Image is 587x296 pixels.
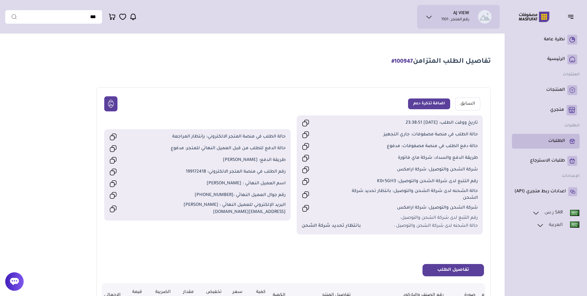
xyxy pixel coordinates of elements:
[455,98,480,110] a: السابق
[532,209,580,217] a: SAR ر.س
[346,188,478,202] span: حالة الشحنه لدى شركة الشحن والتوصيل: بانتظار تحديد شركة الشحن
[514,85,577,95] a: المنتجات
[514,136,577,146] a: الطلبات
[562,174,580,178] strong: الإعدادات
[195,193,233,198] span: [PHONE_NUMBER]
[346,155,478,162] span: طريقة الدفع والسداد: شركة ماي فاتورة
[153,169,285,175] span: رقم الطلب في منصة المتجر الالكتروني: 199172418
[514,187,577,197] a: اعدادات ربط متجري (API)
[441,17,469,23] p: رقم المتجر : 1101
[302,223,361,230] strong: بانتظار تحديد شركة الشحن
[453,11,469,17] h1: AJ VIEW
[394,223,478,230] span: حالة الشحنه لدى شركة الشحن والتوصيل :
[514,105,577,115] a: متجري
[563,73,580,77] strong: المنتجات
[550,107,564,113] p: متجري
[547,56,565,62] p: الرئيسية
[153,202,285,216] span: البريد الإلكتروني للعميل النهائي : [PERSON_NAME][EMAIL_ADDRESS][DOMAIN_NAME]
[153,180,285,187] span: اسم العميل النهائي : [PERSON_NAME]
[514,156,577,166] a: طلبات الاسترجاع
[514,11,554,23] img: Logo
[564,124,580,128] strong: الطلبات
[570,210,579,216] img: Eng
[514,54,577,64] a: الرئيسية
[546,87,565,93] p: المنتجات
[153,157,285,164] span: طريقة الدفع: [PERSON_NAME]
[346,178,478,185] span: رقم التتبع لدى شركة الشحن والتوصيل: K0r5GH3
[153,192,285,199] span: رقم جوال العميل النهائي :
[536,221,580,229] a: العربية
[346,120,478,126] span: تاريخ ووقت الطلب: [DATE] 23:38:51
[514,189,566,195] p: اعدادات ربط متجري (API)
[514,35,577,45] a: نظرة عامة
[548,138,565,144] p: الطلبات
[530,158,565,164] p: طلبات الاسترجاع
[153,145,285,152] span: حالة الدفع للطلب من قبل العميل النهائي للمتجر: مدفوع
[408,98,450,109] button: اضافة تذكرة دعم
[422,264,484,276] button: تفاصيل الطلب
[346,166,478,173] span: شركة الشحن والتوصيل: شركة ارامكس
[346,131,478,138] span: حالة الطلب في منصة مصفوفات: جاري التجهيز
[346,205,478,211] span: شركة الشحن والتوصيل: شركة ارامكس
[391,59,413,65] span: #100947
[478,10,492,24] img: AJ VIEW
[391,57,491,67] h1: تفاصيل الطلب المتزامن
[153,134,285,140] span: حالة الطلب في منصة المتجر الالكتروني: بإنتظار المراجعة
[544,37,565,43] p: نظرة عامة
[400,215,478,222] span: رقم التتبع لدى شركة الشحن والتوصيل:
[346,143,478,150] span: حالة دفع الطلب في منصة مصفوفات: مدفوع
